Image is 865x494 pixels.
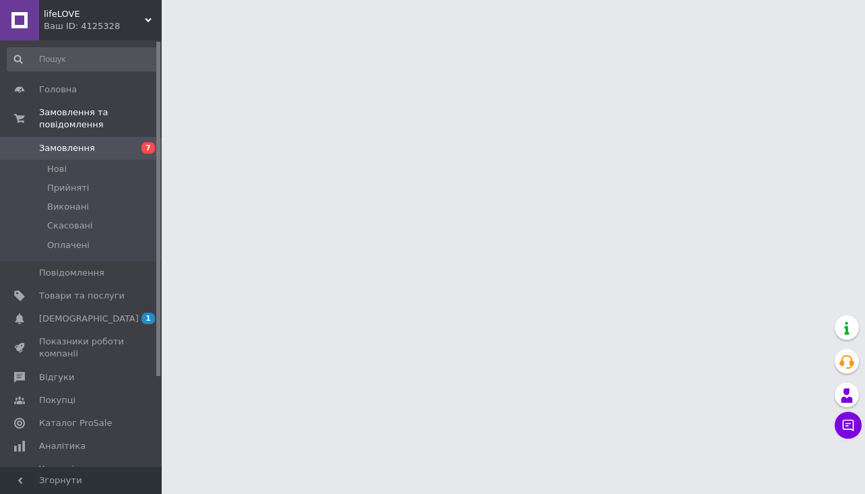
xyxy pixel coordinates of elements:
[835,412,862,439] button: Чат з покупцем
[39,267,104,279] span: Повідомлення
[39,440,86,452] span: Аналітика
[44,8,145,20] span: lifeLOVE
[39,371,74,383] span: Відгуки
[47,182,89,194] span: Прийняті
[39,142,95,154] span: Замовлення
[39,463,125,487] span: Управління сайтом
[39,394,75,406] span: Покупці
[39,336,125,360] span: Показники роботи компанії
[44,20,162,32] div: Ваш ID: 4125328
[141,313,155,324] span: 1
[141,142,155,154] span: 7
[47,239,90,251] span: Оплачені
[39,84,77,96] span: Головна
[39,313,139,325] span: [DEMOGRAPHIC_DATA]
[47,220,93,232] span: Скасовані
[39,417,112,429] span: Каталог ProSale
[7,47,159,71] input: Пошук
[47,163,67,175] span: Нові
[47,201,89,213] span: Виконані
[39,106,162,131] span: Замовлення та повідомлення
[39,290,125,302] span: Товари та послуги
